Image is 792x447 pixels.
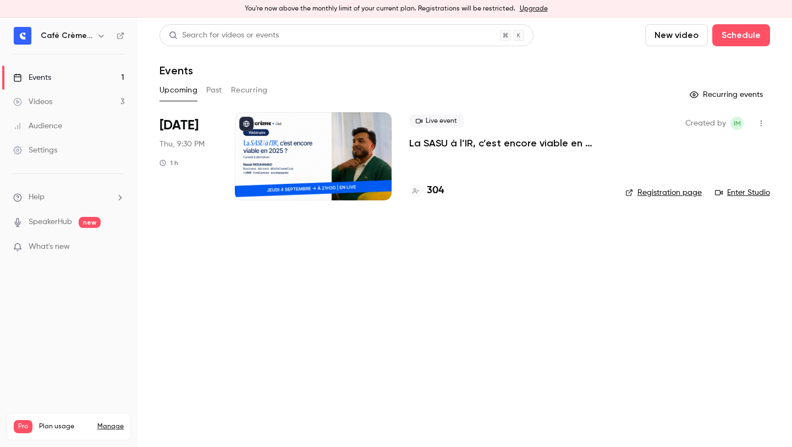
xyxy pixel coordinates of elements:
[13,121,62,132] div: Audience
[159,64,193,77] h1: Events
[409,183,444,198] a: 304
[39,422,91,431] span: Plan usage
[13,72,51,83] div: Events
[14,420,32,433] span: Pro
[14,27,31,45] img: Café Crème Club
[685,86,770,103] button: Recurring events
[409,115,464,128] span: Live event
[625,187,702,198] a: Registration page
[29,241,70,253] span: What's new
[159,139,205,150] span: Thu, 9:30 PM
[231,81,268,99] button: Recurring
[734,117,741,130] span: IM
[159,117,199,134] span: [DATE]
[79,217,101,228] span: new
[29,192,45,203] span: Help
[29,216,72,228] a: SpeakerHub
[41,30,92,41] h6: Café Crème Club
[645,24,708,46] button: New video
[159,159,178,167] div: 1 h
[13,145,57,156] div: Settings
[159,81,197,99] button: Upcoming
[685,117,726,130] span: Created by
[730,117,744,130] span: Ihsan MOHAMAD
[169,30,279,41] div: Search for videos or events
[97,422,124,431] a: Manage
[520,4,548,13] a: Upgrade
[712,24,770,46] button: Schedule
[715,187,770,198] a: Enter Studio
[409,137,608,150] a: La SASU à l’IR, c’est encore viable en 2025 ? [MASTERCLASS]
[427,183,444,198] h4: 304
[206,81,222,99] button: Past
[13,192,124,203] li: help-dropdown-opener
[13,96,52,107] div: Videos
[159,112,217,200] div: Sep 4 Thu, 9:30 PM (Europe/Paris)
